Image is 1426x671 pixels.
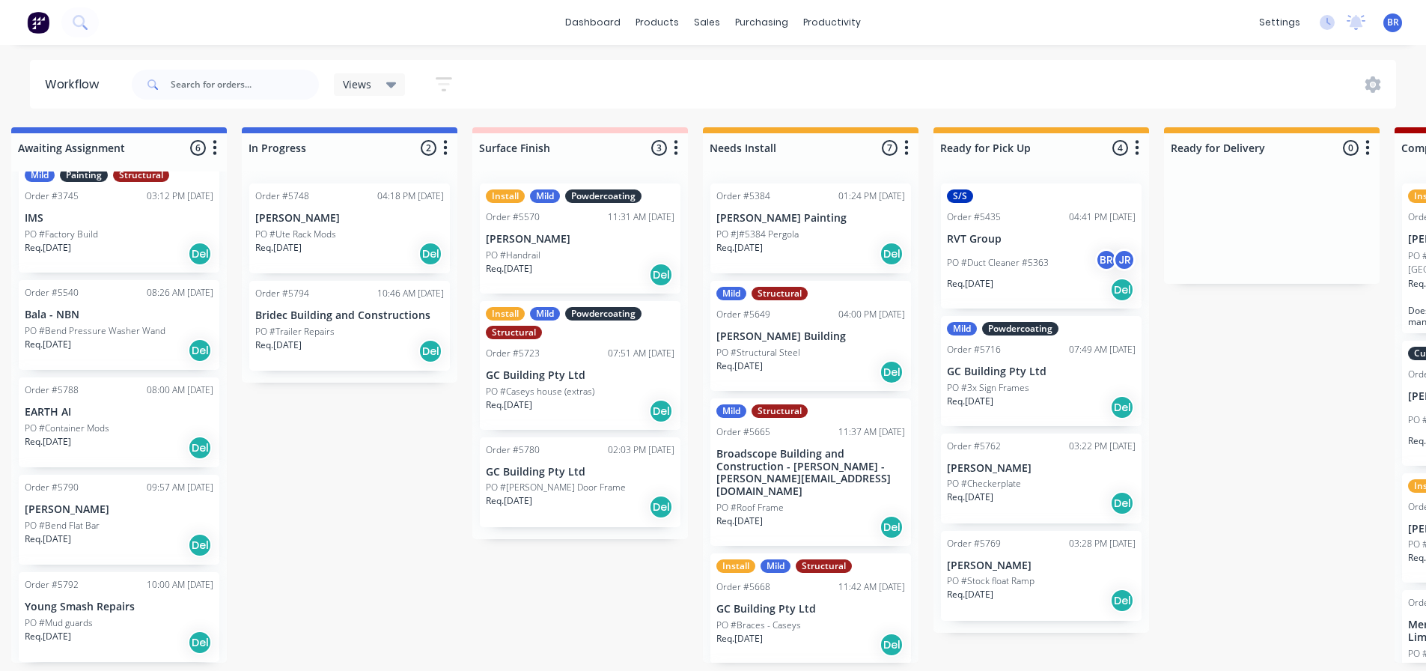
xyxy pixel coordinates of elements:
p: Young Smash Repairs [25,601,213,613]
div: InstallMildStructuralOrder #566811:42 AM [DATE]GC Building Pty LtdPO #Braces - CaseysReq.[DATE]Del [710,553,911,664]
div: Order #5792 [25,578,79,592]
div: 11:31 AM [DATE] [608,210,674,224]
p: Bala - NBN [25,309,213,321]
p: PO #Duct Cleaner #5363 [947,256,1049,270]
div: JR [1113,249,1136,271]
div: MildStructuralOrder #564904:00 PM [DATE][PERSON_NAME] BuildingPO #Structural SteelReq.[DATE]Del [710,281,911,391]
div: Mild [947,322,977,335]
div: Structural [113,168,169,182]
div: Order #5668 [716,580,770,594]
div: Workflow [45,76,106,94]
p: [PERSON_NAME] [255,212,444,225]
p: Req. [DATE] [486,398,532,412]
p: Req. [DATE] [25,241,71,255]
p: [PERSON_NAME] Building [716,330,905,343]
p: PO #Caseys house (extras) [486,385,594,398]
p: PO #Mud guards [25,616,93,630]
div: Order #5570 [486,210,540,224]
p: GC Building Pty Ltd [486,466,674,479]
div: 09:57 AM [DATE] [147,481,213,494]
div: Del [1110,395,1134,419]
div: S/S [947,189,973,203]
div: Del [1110,278,1134,302]
div: Install [716,559,755,573]
p: [PERSON_NAME] [947,559,1136,572]
div: Del [880,515,904,539]
div: 03:28 PM [DATE] [1069,537,1136,550]
div: Del [880,360,904,384]
div: Order #3745 [25,189,79,203]
div: Order #5540 [25,286,79,300]
div: Install [486,307,525,321]
p: PO #Roof Frame [716,501,784,514]
div: Order #5794 [255,287,309,300]
div: Mild [25,168,55,182]
p: PO #Container Mods [25,422,109,435]
div: 03:22 PM [DATE] [1069,440,1136,453]
div: 08:00 AM [DATE] [147,383,213,397]
div: Order #5788 [25,383,79,397]
p: [PERSON_NAME] Painting [716,212,905,225]
p: [PERSON_NAME] [25,503,213,516]
input: Search for orders... [171,70,319,100]
img: Factory [27,11,49,34]
p: PO #Ute Rack Mods [255,228,336,241]
div: purchasing [728,11,796,34]
p: PO #Bend Pressure Washer Wand [25,324,165,338]
p: [PERSON_NAME] [947,462,1136,475]
p: GC Building Pty Ltd [716,603,905,616]
div: Del [649,495,673,519]
div: sales [686,11,728,34]
div: 11:42 AM [DATE] [838,580,905,594]
div: Order #554008:26 AM [DATE]Bala - NBNPO #Bend Pressure Washer WandReq.[DATE]Del [19,280,219,370]
p: Req. [DATE] [947,395,993,408]
p: PO #Braces - Caseys [716,619,801,632]
div: productivity [796,11,868,34]
a: dashboard [558,11,628,34]
div: InstallMildPowdercoatingStructuralOrder #572307:51 AM [DATE]GC Building Pty LtdPO #Caseys house (... [480,301,680,430]
p: Req. [DATE] [716,359,763,373]
p: IMS [25,212,213,225]
div: Order #5384 [716,189,770,203]
div: MildPowdercoatingOrder #571607:49 AM [DATE]GC Building Pty LtdPO #3x Sign FramesReq.[DATE]Del [941,316,1142,426]
div: 04:18 PM [DATE] [377,189,444,203]
p: Req. [DATE] [25,532,71,546]
div: MildStructuralOrder #566511:37 AM [DATE]Broadscope Building and Construction - [PERSON_NAME] - [P... [710,398,911,546]
p: GC Building Pty Ltd [486,369,674,382]
div: Order #5780 [486,443,540,457]
p: PO #Checkerplate [947,477,1021,491]
div: Painting [60,168,108,182]
div: Del [1110,589,1134,613]
div: Powdercoating [982,322,1058,335]
p: PO #Trailer Repairs [255,325,335,338]
p: EARTH AI [25,406,213,419]
p: Req. [DATE] [25,630,71,643]
div: Order #5748 [255,189,309,203]
div: Order #5435 [947,210,1001,224]
div: Del [188,631,212,655]
div: Del [188,436,212,460]
div: Order #574804:18 PM [DATE][PERSON_NAME]PO #Ute Rack ModsReq.[DATE]Del [249,183,450,273]
p: Req. [DATE] [255,338,302,352]
p: Req. [DATE] [716,514,763,528]
p: PO #J#5384 Pergola [716,228,799,241]
div: Order #5716 [947,343,1001,356]
div: Del [188,533,212,557]
div: BR [1095,249,1118,271]
div: Structural [796,559,852,573]
p: GC Building Pty Ltd [947,365,1136,378]
p: Req. [DATE] [486,262,532,276]
div: 03:12 PM [DATE] [147,189,213,203]
div: Del [649,399,673,423]
span: Views [343,76,371,92]
p: Req. [DATE] [486,494,532,508]
div: MildPaintingStructuralOrder #374503:12 PM [DATE]IMSPO #Factory BuildReq.[DATE]Del [19,163,219,273]
div: 02:03 PM [DATE] [608,443,674,457]
span: BR [1387,16,1399,29]
p: Req. [DATE] [25,338,71,351]
div: Mild [716,404,746,418]
p: Req. [DATE] [716,632,763,646]
div: Order #579009:57 AM [DATE][PERSON_NAME]PO #Bend Flat BarReq.[DATE]Del [19,475,219,565]
div: Order #578002:03 PM [DATE]GC Building Pty LtdPO #[PERSON_NAME] Door FrameReq.[DATE]Del [480,437,680,527]
div: Order #5769 [947,537,1001,550]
